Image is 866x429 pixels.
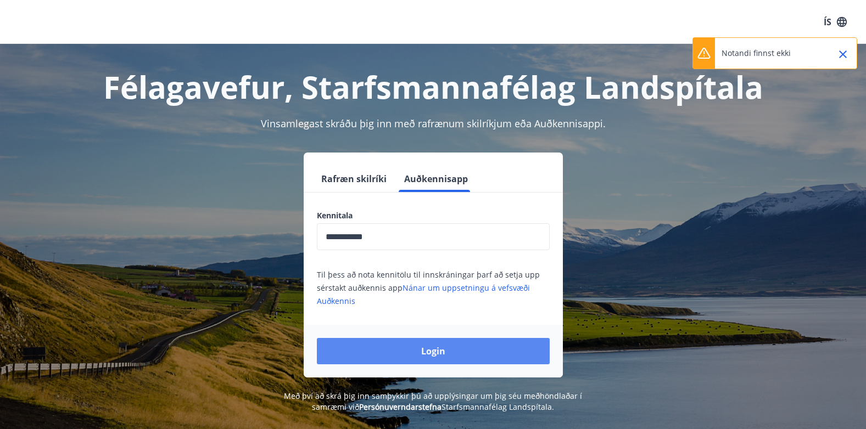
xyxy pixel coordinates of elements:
p: Notandi finnst ekki [722,48,791,59]
label: Kennitala [317,210,550,221]
span: Vinsamlegast skráðu þig inn með rafrænum skilríkjum eða Auðkennisappi. [261,117,606,130]
h1: Félagavefur, Starfsmannafélag Landspítala [51,66,815,108]
span: Til þess að nota kennitölu til innskráningar þarf að setja upp sérstakt auðkennis app [317,269,540,306]
button: Close [834,45,852,64]
button: ÍS [818,12,853,32]
button: Login [317,338,550,364]
span: Með því að skrá þig inn samþykkir þú að upplýsingar um þig séu meðhöndlaðar í samræmi við Starfsm... [284,391,582,412]
button: Auðkennisapp [400,166,472,192]
a: Persónuverndarstefna [359,402,442,412]
a: Nánar um uppsetningu á vefsvæði Auðkennis [317,283,530,306]
button: Rafræn skilríki [317,166,391,192]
